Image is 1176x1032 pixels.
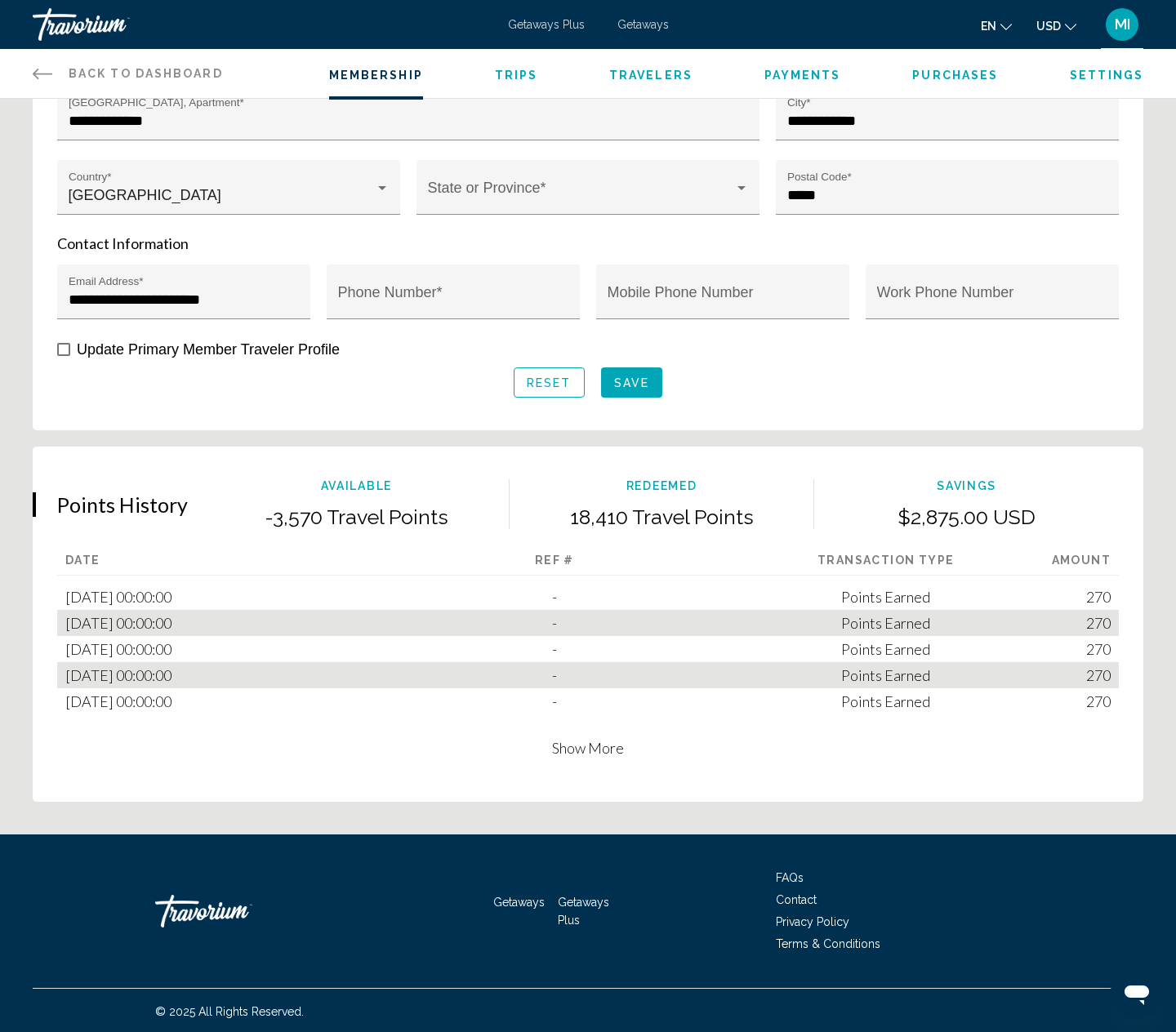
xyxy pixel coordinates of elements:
[1052,554,1119,576] div: Amount
[776,915,849,928] a: Privacy Policy
[552,692,557,710] span: -
[1036,14,1076,38] button: Change currency
[69,67,223,80] span: Back to Dashboard
[720,636,1052,662] div: Points Earned
[552,614,557,632] span: -
[57,636,389,662] div: [DATE] 00:00:00
[617,18,669,31] a: Getaways
[77,341,340,358] span: Update Primary Member Traveler Profile
[720,688,1052,714] div: Points Earned
[57,610,389,636] div: [DATE] 00:00:00
[33,49,223,98] a: Back to Dashboard
[558,896,609,927] a: Getaways Plus
[495,69,538,82] a: Trips
[552,588,557,606] span: -
[814,505,1119,529] p: $2,875.00 USD
[912,69,998,82] a: Purchases
[776,937,880,950] a: Terms & Conditions
[1036,20,1061,33] span: USD
[981,14,1012,38] button: Change language
[609,69,693,82] a: Travelers
[527,376,572,389] span: Reset
[1052,636,1119,662] div: 270
[1101,7,1143,42] button: User Menu
[204,479,509,492] p: Available
[1070,69,1143,82] a: Settings
[552,666,557,684] span: -
[155,887,318,936] a: Travorium
[510,479,814,492] p: Redeemed
[1115,16,1130,33] span: MI
[720,662,1052,688] div: Points Earned
[614,376,649,389] span: Save
[329,69,423,82] a: Membership
[720,554,1052,576] div: Transaction Type
[720,610,1052,636] div: Points Earned
[57,662,389,688] div: [DATE] 00:00:00
[57,584,389,610] div: [DATE] 00:00:00
[57,234,1119,252] p: Contact Information
[204,505,509,529] p: -3,570 Travel Points
[1052,662,1119,688] div: 270
[508,18,585,31] a: Getaways Plus
[776,871,804,884] a: FAQs
[981,20,996,33] span: en
[69,187,221,203] span: [GEOGRAPHIC_DATA]
[57,688,389,714] div: [DATE] 00:00:00
[510,505,814,529] p: 18,410 Travel Points
[814,479,1119,492] p: Savings
[155,1005,304,1018] span: © 2025 All Rights Reserved.
[57,492,188,517] h3: Points History
[1052,610,1119,636] div: 270
[389,554,720,576] div: Ref #
[1052,584,1119,610] div: 270
[1052,688,1119,714] div: 270
[514,367,585,398] button: Reset
[57,554,389,576] div: Date
[764,69,841,82] a: Payments
[552,739,624,757] span: Show More
[720,584,1052,610] div: Points Earned
[601,367,662,398] button: Save
[776,893,817,906] a: Contact
[33,8,492,41] a: Travorium
[1111,967,1163,1019] iframe: Button to launch messaging window
[493,896,545,909] a: Getaways
[552,640,557,658] span: -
